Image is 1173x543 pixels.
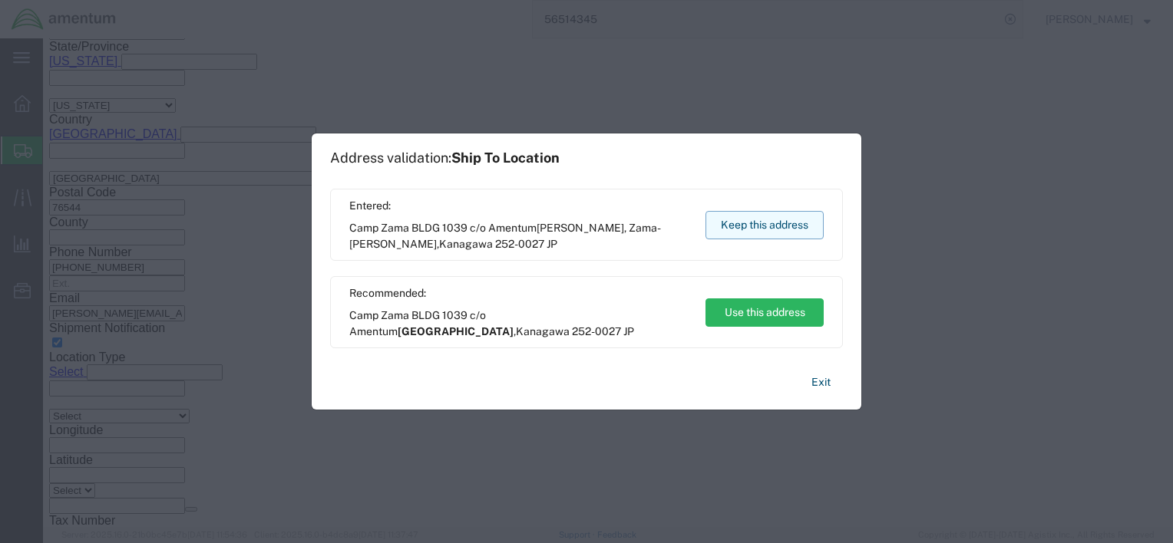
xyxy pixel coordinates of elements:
button: Keep this address [705,211,824,239]
span: Camp Zama BLDG 1039 c/o Amentum , [349,308,691,340]
span: JP [547,238,557,250]
span: JP [623,325,634,337]
span: Kanagawa [439,238,493,250]
span: [PERSON_NAME], Zama-[PERSON_NAME] [349,222,661,250]
span: Ship To Location [451,150,560,166]
span: Kanagawa [516,325,570,337]
button: Use this address [705,298,824,327]
span: 252-0027 [572,325,621,337]
span: [GEOGRAPHIC_DATA] [398,325,514,337]
span: Camp Zama BLDG 1039 c/o Amentum , [349,220,691,252]
h1: Address validation: [330,150,560,166]
span: Entered: [349,198,691,214]
button: Exit [799,369,843,396]
span: Recommended: [349,285,691,301]
span: 252-0027 [495,238,544,250]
